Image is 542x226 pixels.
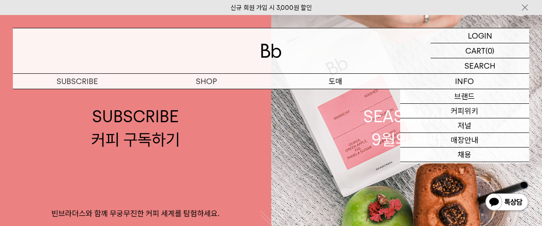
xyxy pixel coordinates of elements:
a: 저널 [400,118,529,133]
p: CART [465,43,485,58]
a: 커피위키 [400,104,529,118]
img: 카카오톡 채널 1:1 채팅 버튼 [485,193,529,213]
a: 도매 서비스 [271,89,400,104]
p: (0) [485,43,494,58]
p: LOGIN [468,28,492,43]
a: LOGIN [431,28,529,43]
a: 채용 [400,148,529,162]
p: SEARCH [464,58,495,73]
a: 브랜드 [400,89,529,104]
a: SUBSCRIBE [13,74,142,89]
a: 신규 회원 가입 시 3,000원 할인 [231,4,312,12]
a: CART (0) [431,43,529,58]
img: 로고 [261,44,281,58]
p: INFO [400,74,529,89]
a: 매장안내 [400,133,529,148]
div: SEASONAL 9월의 커피 [363,105,450,151]
p: 도매 [271,74,400,89]
a: SHOP [142,74,271,89]
div: SUBSCRIBE 커피 구독하기 [91,105,180,151]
